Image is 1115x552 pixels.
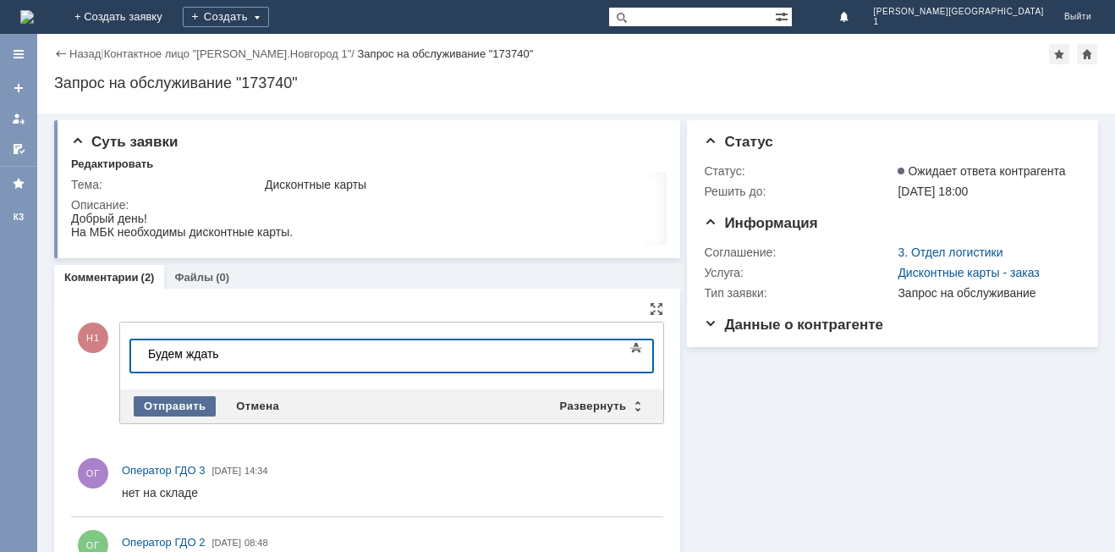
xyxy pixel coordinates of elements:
div: Запрос на обслуживание [898,286,1074,300]
span: 14:34 [244,466,268,476]
a: Мои согласования [5,135,32,163]
span: [DATE] [211,466,241,476]
div: Сделать домашней страницей [1077,44,1097,64]
span: Оператор ГДО 3 [122,464,205,477]
a: Комментарии [64,271,139,284]
div: Дисконтные карты [265,178,657,191]
span: [DATE] [211,538,241,548]
a: Мои заявки [5,105,32,132]
a: КЗ [5,204,32,231]
span: Статус [704,134,772,150]
span: Оператор ГДО 2 [122,536,205,549]
span: Показать панель инструментов [626,338,646,358]
div: Описание: [71,198,661,212]
span: Н1 [78,323,108,353]
div: Соглашение: [704,246,894,259]
div: Создать [183,7,269,27]
span: Ожидает ответа контрагента [898,164,1065,178]
div: Редактировать [71,157,153,171]
span: Расширенный поиск [775,8,792,24]
span: Суть заявки [71,134,178,150]
a: Оператор ГДО 3 [122,462,205,479]
span: [PERSON_NAME][GEOGRAPHIC_DATA] [874,7,1044,17]
span: Информация [704,215,817,231]
div: Добавить в избранное [1049,44,1069,64]
div: Запрос на обслуживание "173740" [358,47,534,60]
img: logo [20,10,34,24]
div: Будем ждать [7,7,247,20]
div: Тема: [71,178,261,191]
a: Назад [69,47,101,60]
div: Тип заявки: [704,286,894,300]
a: 3. Отдел логистики [898,246,1002,259]
span: 1 [874,17,1044,27]
a: Перейти на домашнюю страницу [20,10,34,24]
div: КЗ [5,211,32,224]
div: Запрос на обслуживание "173740" [54,75,1098,91]
div: Статус: [704,164,894,178]
div: / [104,47,358,60]
div: Решить до: [704,185,894,198]
div: (0) [216,271,229,284]
div: Услуга: [704,266,894,279]
div: На всю страницу [650,302,663,316]
a: Контактное лицо "[PERSON_NAME].Новгород 1" [104,47,352,60]
a: Создать заявку [5,75,32,102]
span: 08:48 [244,538,268,548]
a: Файлы [174,271,213,284]
a: Оператор ГДО 2 [122,534,205,551]
div: (2) [141,271,155,284]
div: | [101,47,103,59]
span: [DATE] 18:00 [898,185,968,198]
a: Дисконтные карты - заказ [898,266,1039,279]
span: Данные о контрагенте [704,317,883,333]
